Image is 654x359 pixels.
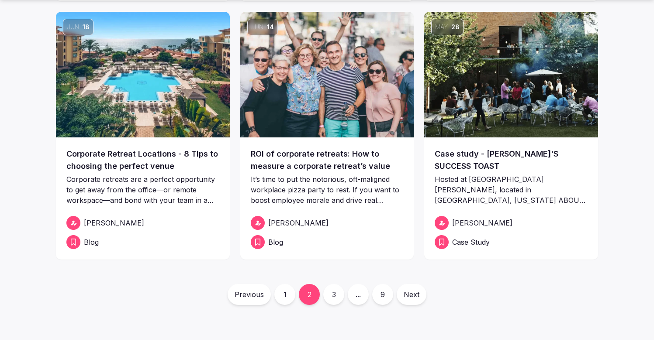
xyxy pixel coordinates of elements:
[424,12,598,137] a: May28
[251,235,404,249] a: Blog
[397,284,426,305] a: Next
[240,12,414,137] img: ROI of corporate retreats: How to measure a corporate retreat’s value
[435,23,448,31] span: May
[451,23,460,31] span: 28
[435,235,588,249] a: Case Study
[66,235,219,249] a: Blog
[435,216,588,230] a: [PERSON_NAME]
[323,284,344,305] a: 3
[251,148,404,172] a: ROI of corporate retreats: How to measure a corporate retreat’s value
[268,218,329,228] span: [PERSON_NAME]
[251,174,404,205] p: It’s time to put the notorious, oft-maligned workplace pizza party to rest. If you want to boost ...
[66,148,219,172] a: Corporate Retreat Locations - 8 Tips to choosing the perfect venue
[251,23,263,31] span: Jun
[67,23,79,31] span: Jun
[435,148,588,172] a: Case study - [PERSON_NAME]'S SUCCESS TOAST
[268,237,283,247] span: Blog
[66,216,219,230] a: [PERSON_NAME]
[251,216,404,230] a: [PERSON_NAME]
[274,284,295,305] a: 1
[56,12,230,137] a: Jun18
[424,12,598,137] img: Case study - LAUREL'S SUCCESS TOAST
[66,174,219,205] p: Corporate retreats are a perfect opportunity to get away from the office—or remote workspace—and ...
[228,284,271,305] a: Previous
[372,284,393,305] a: 9
[84,237,99,247] span: Blog
[267,23,274,31] span: 14
[83,23,90,31] span: 18
[435,174,588,205] p: Hosted at [GEOGRAPHIC_DATA][PERSON_NAME], located in [GEOGRAPHIC_DATA], [US_STATE] ABOUT LAUREL [...
[452,237,490,247] span: Case Study
[84,218,144,228] span: [PERSON_NAME]
[56,12,230,137] img: Corporate Retreat Locations - 8 Tips to choosing the perfect venue
[452,218,512,228] span: [PERSON_NAME]
[240,12,414,137] a: Jun14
